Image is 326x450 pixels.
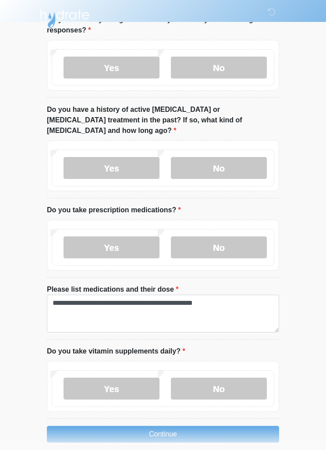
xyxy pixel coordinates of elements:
[171,378,267,400] label: No
[171,157,267,179] label: No
[64,236,159,258] label: Yes
[171,57,267,79] label: No
[171,236,267,258] label: No
[38,7,91,29] img: Hydrate IV Bar - Scottsdale Logo
[47,426,279,443] button: Continue
[64,57,159,79] label: Yes
[47,346,185,357] label: Do you take vitamin supplements daily?
[64,378,159,400] label: Yes
[47,104,279,136] label: Do you have a history of active [MEDICAL_DATA] or [MEDICAL_DATA] treatment in the past? If so, wh...
[64,157,159,179] label: Yes
[47,284,179,295] label: Please list medications and their dose
[47,205,181,215] label: Do you take prescription medications?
